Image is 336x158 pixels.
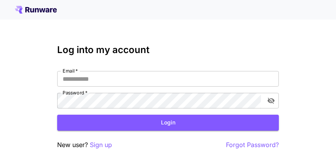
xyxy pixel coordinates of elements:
[63,89,87,96] label: Password
[226,140,279,150] button: Forgot Password?
[57,140,112,150] p: New user?
[63,67,78,74] label: Email
[264,94,278,108] button: toggle password visibility
[90,140,112,150] button: Sign up
[57,115,279,131] button: Login
[57,44,279,55] h3: Log into my account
